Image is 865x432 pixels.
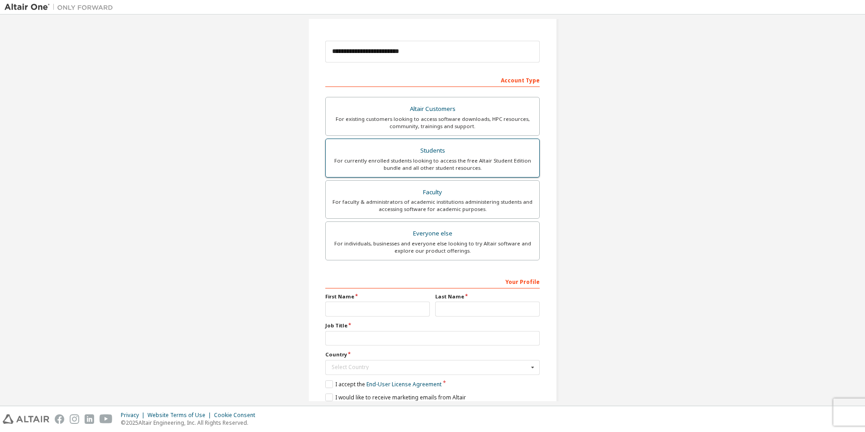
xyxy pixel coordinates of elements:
div: Altair Customers [331,103,534,115]
label: Last Name [435,293,540,300]
div: For currently enrolled students looking to access the free Altair Student Edition bundle and all ... [331,157,534,172]
img: altair_logo.svg [3,414,49,424]
div: Account Type [325,72,540,87]
div: Website Terms of Use [147,412,214,419]
img: youtube.svg [100,414,113,424]
label: First Name [325,293,430,300]
label: Country [325,351,540,358]
label: I would like to receive marketing emails from Altair [325,394,466,401]
img: Altair One [5,3,118,12]
label: Job Title [325,322,540,329]
div: Faculty [331,186,534,199]
div: Students [331,144,534,157]
img: instagram.svg [70,414,79,424]
img: facebook.svg [55,414,64,424]
div: Select Country [332,365,528,370]
div: Your Profile [325,274,540,288]
div: For existing customers looking to access software downloads, HPC resources, community, trainings ... [331,115,534,130]
div: Cookie Consent [214,412,261,419]
div: For faculty & administrators of academic institutions administering students and accessing softwa... [331,198,534,213]
p: © 2025 Altair Engineering, Inc. All Rights Reserved. [121,419,261,427]
div: Privacy [121,412,147,419]
a: End-User License Agreement [366,380,442,388]
img: linkedin.svg [85,414,94,424]
div: Everyone else [331,227,534,240]
label: I accept the [325,380,442,388]
div: For individuals, businesses and everyone else looking to try Altair software and explore our prod... [331,240,534,254]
